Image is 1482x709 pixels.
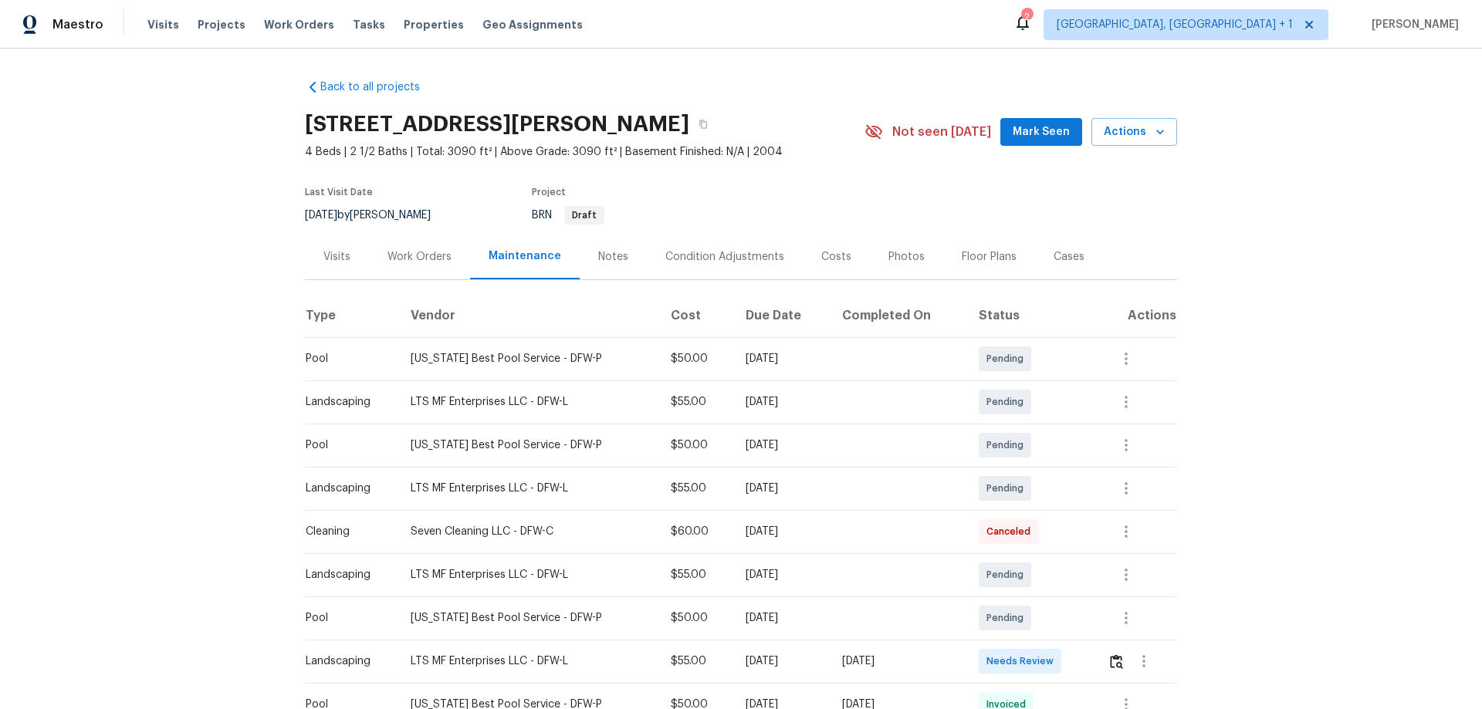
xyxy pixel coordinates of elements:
[387,249,452,265] div: Work Orders
[671,524,721,539] div: $60.00
[1104,123,1165,142] span: Actions
[264,17,334,32] span: Work Orders
[411,653,646,669] div: LTS MF Enterprises LLC - DFW-L
[830,294,966,337] th: Completed On
[305,144,864,160] span: 4 Beds | 2 1/2 Baths | Total: 3090 ft² | Above Grade: 3090 ft² | Basement Finished: N/A | 2004
[986,653,1060,669] span: Needs Review
[986,437,1030,453] span: Pending
[665,249,784,265] div: Condition Adjustments
[746,351,817,366] div: [DATE]
[986,394,1030,410] span: Pending
[411,567,646,582] div: LTS MF Enterprises LLC - DFW-L
[986,524,1037,539] span: Canceled
[598,249,628,265] div: Notes
[1013,123,1070,142] span: Mark Seen
[986,351,1030,366] span: Pending
[306,481,386,496] div: Landscaping
[671,610,721,626] div: $50.00
[1108,643,1125,680] button: Review Icon
[1057,17,1293,32] span: [GEOGRAPHIC_DATA], [GEOGRAPHIC_DATA] + 1
[746,653,817,669] div: [DATE]
[306,437,386,453] div: Pool
[671,437,721,453] div: $50.00
[482,17,583,32] span: Geo Assignments
[986,567,1030,582] span: Pending
[842,653,954,669] div: [DATE]
[566,211,603,220] span: Draft
[305,79,453,95] a: Back to all projects
[305,187,373,197] span: Last Visit Date
[489,248,561,264] div: Maintenance
[306,653,386,669] div: Landscaping
[532,187,566,197] span: Project
[411,610,646,626] div: [US_STATE] Best Pool Service - DFW-P
[305,294,398,337] th: Type
[306,524,386,539] div: Cleaning
[986,610,1030,626] span: Pending
[671,481,721,496] div: $55.00
[962,249,1017,265] div: Floor Plans
[411,437,646,453] div: [US_STATE] Best Pool Service - DFW-P
[746,567,817,582] div: [DATE]
[305,206,449,225] div: by [PERSON_NAME]
[746,481,817,496] div: [DATE]
[52,17,103,32] span: Maestro
[306,610,386,626] div: Pool
[532,210,604,221] span: BRN
[671,394,721,410] div: $55.00
[1365,17,1459,32] span: [PERSON_NAME]
[306,567,386,582] div: Landscaping
[966,294,1095,337] th: Status
[411,351,646,366] div: [US_STATE] Best Pool Service - DFW-P
[746,437,817,453] div: [DATE]
[306,394,386,410] div: Landscaping
[323,249,350,265] div: Visits
[892,124,991,140] span: Not seen [DATE]
[888,249,925,265] div: Photos
[689,110,717,138] button: Copy Address
[404,17,464,32] span: Properties
[746,610,817,626] div: [DATE]
[411,481,646,496] div: LTS MF Enterprises LLC - DFW-L
[1054,249,1084,265] div: Cases
[658,294,733,337] th: Cost
[1095,294,1177,337] th: Actions
[353,19,385,30] span: Tasks
[733,294,830,337] th: Due Date
[305,116,689,132] h2: [STREET_ADDRESS][PERSON_NAME]
[986,481,1030,496] span: Pending
[198,17,245,32] span: Projects
[411,394,646,410] div: LTS MF Enterprises LLC - DFW-L
[147,17,179,32] span: Visits
[1021,9,1032,25] div: 2
[671,567,721,582] div: $55.00
[306,351,386,366] div: Pool
[1091,118,1177,147] button: Actions
[821,249,851,265] div: Costs
[305,210,337,221] span: [DATE]
[411,524,646,539] div: Seven Cleaning LLC - DFW-C
[1110,654,1123,669] img: Review Icon
[1000,118,1082,147] button: Mark Seen
[746,524,817,539] div: [DATE]
[671,351,721,366] div: $50.00
[746,394,817,410] div: [DATE]
[671,653,721,669] div: $55.00
[398,294,658,337] th: Vendor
